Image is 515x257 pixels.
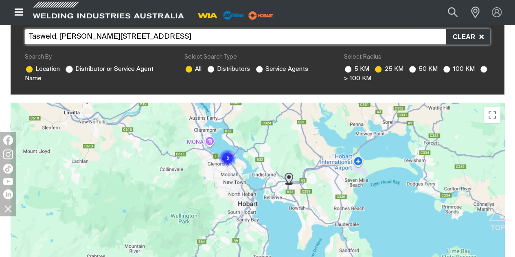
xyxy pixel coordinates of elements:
[25,53,171,62] div: Search By
[344,66,490,81] label: > 100 KM
[429,3,467,22] input: Product name or item number...
[25,29,490,45] input: Search location
[3,164,13,174] img: TikTok
[246,9,276,22] img: miller
[453,32,479,42] span: Clear
[442,66,474,72] label: 100 KM
[25,66,60,72] label: Location
[3,135,13,145] img: Facebook
[255,66,308,72] label: Service Agents
[484,107,500,123] button: Toggle fullscreen view
[1,202,15,215] img: hide socials
[344,53,490,62] div: Select Radius
[408,66,437,72] label: 50 KM
[3,189,13,199] img: LinkedIn
[25,66,153,81] label: Distributor or Service Agent Name
[206,66,250,72] label: Distributors
[218,149,237,167] div: Cluster of 5 markers
[3,149,13,159] img: Instagram
[184,53,331,62] div: Select Search Type
[489,206,507,224] button: Scroll to top
[374,66,403,72] label: 25 KM
[246,12,276,18] a: miller
[3,178,13,185] img: YouTube
[344,66,369,72] label: 5 KM
[184,66,202,72] label: All
[446,29,490,44] button: Clear
[439,3,467,22] button: Search products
